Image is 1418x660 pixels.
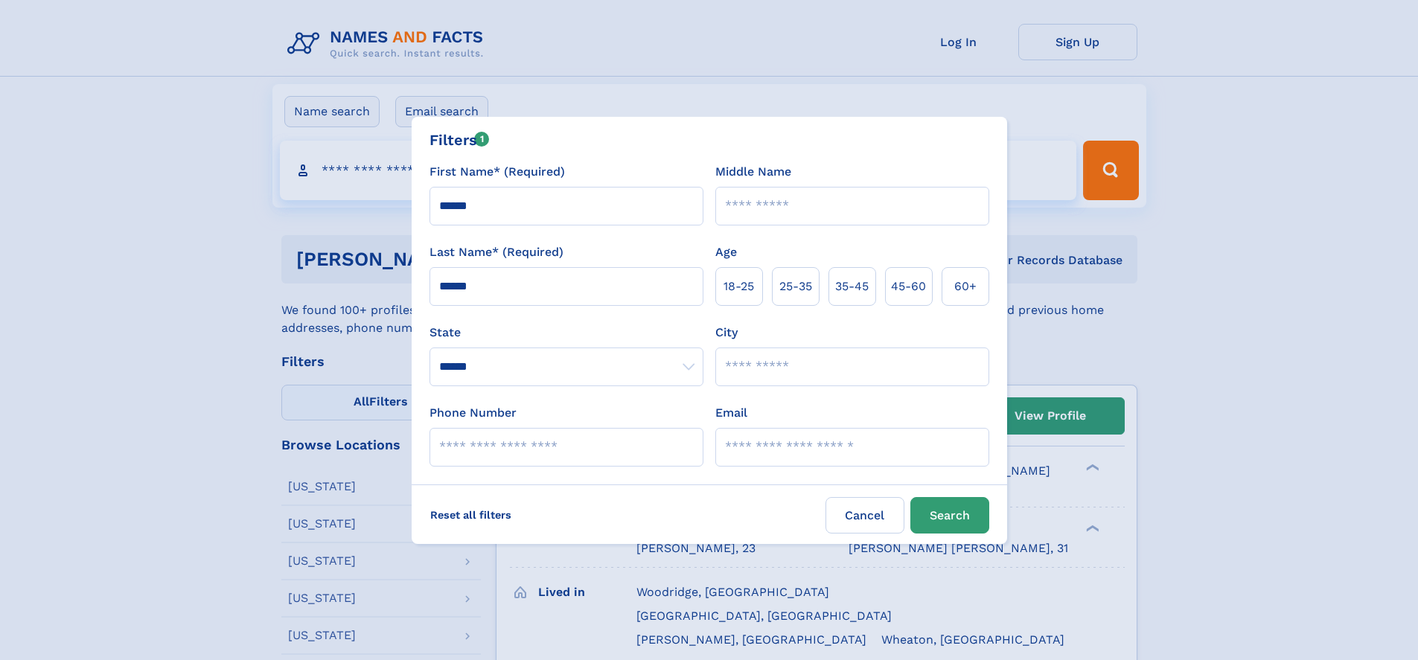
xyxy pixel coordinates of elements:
span: 45‑60 [891,278,926,295]
span: 18‑25 [724,278,754,295]
div: Filters [429,129,490,151]
span: 35‑45 [835,278,869,295]
label: Age [715,243,737,261]
button: Search [910,497,989,534]
label: Phone Number [429,404,517,422]
span: 25‑35 [779,278,812,295]
label: First Name* (Required) [429,163,565,181]
label: City [715,324,738,342]
label: Last Name* (Required) [429,243,563,261]
span: 60+ [954,278,977,295]
label: Cancel [825,497,904,534]
label: State [429,324,703,342]
label: Middle Name [715,163,791,181]
label: Email [715,404,747,422]
label: Reset all filters [421,497,521,533]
